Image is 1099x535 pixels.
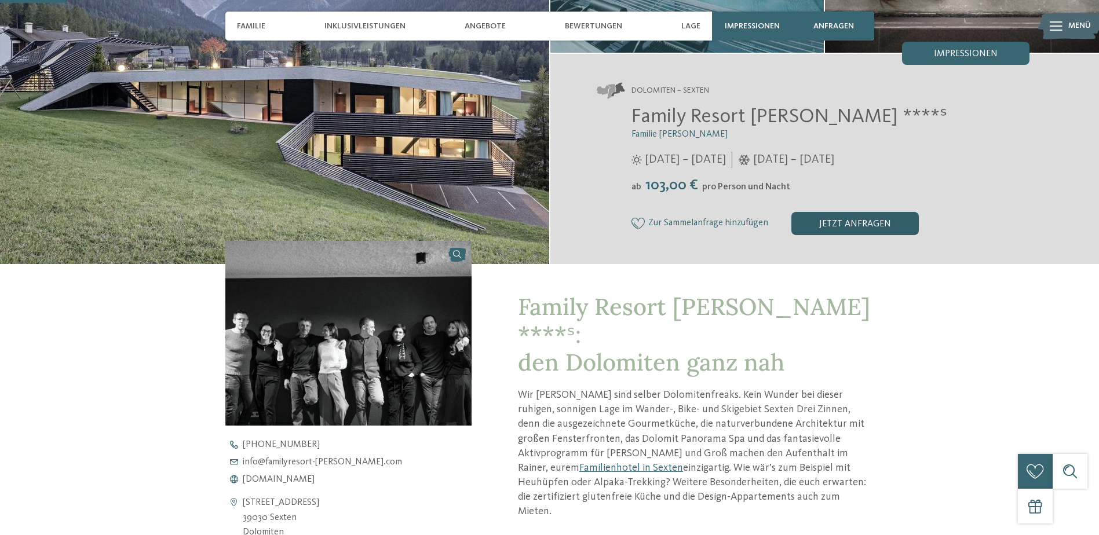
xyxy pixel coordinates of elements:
span: ab [631,182,641,192]
i: Öffnungszeiten im Sommer [631,155,642,165]
span: Zur Sammelanfrage hinzufügen [648,218,768,229]
span: Family Resort [PERSON_NAME] ****ˢ [631,107,947,127]
span: 103,00 € [642,178,701,193]
span: [DOMAIN_NAME] [243,475,315,484]
span: Dolomiten – Sexten [631,85,709,97]
p: Wir [PERSON_NAME] sind selber Dolomitenfreaks. Kein Wunder bei dieser ruhigen, sonnigen Lage im W... [518,388,874,519]
span: anfragen [813,21,854,31]
a: [PHONE_NUMBER] [225,440,492,449]
span: Bewertungen [565,21,622,31]
a: [DOMAIN_NAME] [225,475,492,484]
span: pro Person und Nacht [702,182,790,192]
div: jetzt anfragen [791,212,919,235]
span: Impressionen [725,21,780,31]
i: Öffnungszeiten im Winter [738,155,750,165]
span: [PHONE_NUMBER] [243,440,320,449]
span: Familie [PERSON_NAME] [631,130,728,139]
span: Angebote [465,21,506,31]
span: [DATE] – [DATE] [645,152,726,168]
span: Family Resort [PERSON_NAME] ****ˢ: den Dolomiten ganz nah [518,292,870,377]
span: Inklusivleistungen [324,21,406,31]
span: Familie [237,21,265,31]
span: Lage [681,21,700,31]
img: Unser Familienhotel in Sexten, euer Urlaubszuhause in den Dolomiten [225,241,472,426]
span: info@ familyresort-[PERSON_NAME]. com [243,457,402,467]
span: [DATE] – [DATE] [753,152,834,168]
a: Familienhotel in Sexten [579,463,683,473]
a: info@familyresort-[PERSON_NAME].com [225,457,492,467]
span: Impressionen [934,49,998,58]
